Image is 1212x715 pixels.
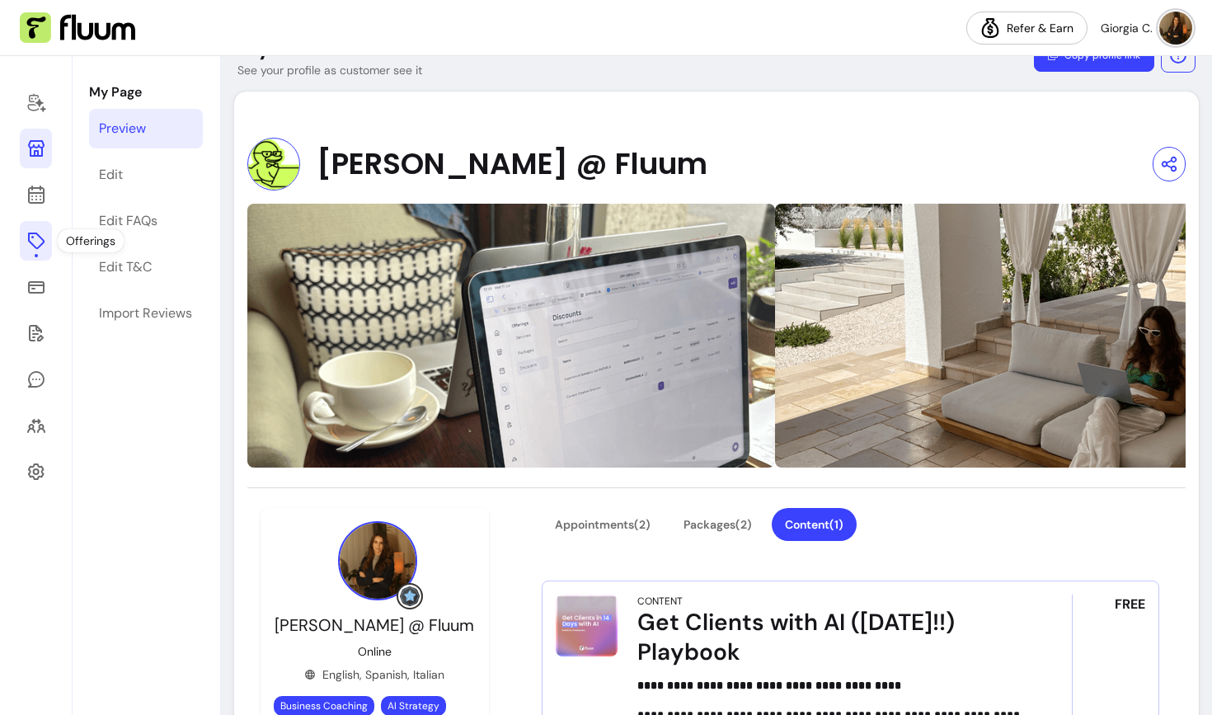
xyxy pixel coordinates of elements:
span: [PERSON_NAME] @ Fluum [275,614,474,636]
p: My Page [89,82,203,102]
a: My Messages [20,360,52,399]
div: Edit T&C [99,257,152,277]
img: Grow [400,586,420,606]
button: Packages(2) [670,508,765,541]
a: Sales [20,267,52,307]
span: Business Coaching [280,699,368,713]
div: English, Spanish, Italian [304,666,444,683]
img: Provider image [338,521,417,600]
span: AI Strategy [388,699,439,713]
img: Fluum Logo [20,12,135,44]
a: Edit T&C [89,247,203,287]
a: Home [20,82,52,122]
a: Edit [89,155,203,195]
button: Content(1) [772,508,857,541]
div: Offerings [58,229,124,252]
a: Settings [20,452,52,492]
img: avatar [1159,12,1192,45]
span: Giorgia C. [1101,20,1153,36]
a: Forms [20,313,52,353]
div: Import Reviews [99,303,192,323]
span: [PERSON_NAME] @ Fluum [317,148,707,181]
img: https://d22cr2pskkweo8.cloudfront.net/6409142e-c896-426f-98f7-90bfc2d2561e [247,204,775,468]
button: Appointments(2) [542,508,664,541]
a: Clients [20,406,52,445]
a: Import Reviews [89,294,203,333]
div: Get Clients with AI ([DATE]!!) Playbook [637,608,1026,667]
a: My Page [20,129,52,168]
div: Content [637,595,683,608]
div: Edit [99,165,123,185]
div: Preview [99,119,146,139]
p: Online [358,643,392,660]
img: Provider image [247,138,300,191]
a: Edit FAQs [89,201,203,241]
p: See your profile as customer see it [237,62,422,78]
a: Preview [89,109,203,148]
a: Offerings [20,221,52,261]
div: Edit FAQs [99,211,157,231]
img: Get Clients with AI (in 14 days!!) Playbook [556,595,618,656]
a: Refer & Earn [966,12,1088,45]
button: avatarGiorgia C. [1101,12,1192,45]
a: Calendar [20,175,52,214]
